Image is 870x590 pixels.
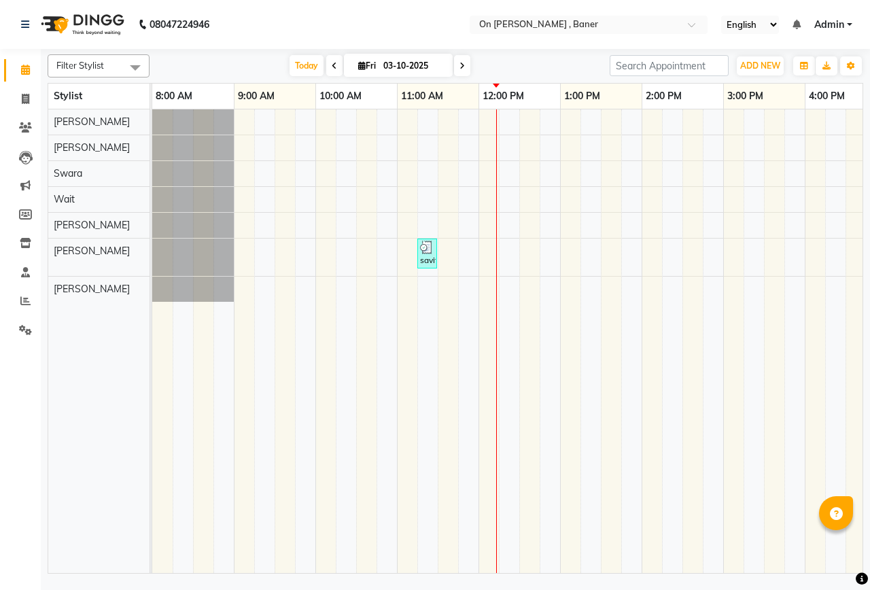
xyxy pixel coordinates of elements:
a: 3:00 PM [724,86,767,106]
button: ADD NEW [737,56,784,75]
span: [PERSON_NAME] [54,283,130,295]
span: Stylist [54,90,82,102]
div: savita vaema, TK01, 11:15 AM-11:30 AM, Hair - Hair Wash ([DEMOGRAPHIC_DATA]) [419,241,436,266]
span: Filter Stylist [56,60,104,71]
a: 1:00 PM [561,86,604,106]
iframe: chat widget [813,536,856,576]
a: 9:00 AM [234,86,278,106]
span: Fri [355,60,379,71]
span: [PERSON_NAME] [54,245,130,257]
span: Wait [54,193,75,205]
span: Today [290,55,324,76]
input: Search Appointment [610,55,729,76]
input: 2025-10-03 [379,56,447,76]
img: logo [35,5,128,44]
a: 2:00 PM [642,86,685,106]
a: 8:00 AM [152,86,196,106]
span: [PERSON_NAME] [54,219,130,231]
a: 10:00 AM [316,86,365,106]
span: Admin [814,18,844,32]
span: Swara [54,167,82,179]
b: 08047224946 [150,5,209,44]
span: [PERSON_NAME] [54,141,130,154]
a: 4:00 PM [805,86,848,106]
a: 12:00 PM [479,86,527,106]
a: 11:00 AM [398,86,447,106]
span: [PERSON_NAME] [54,116,130,128]
span: ADD NEW [740,60,780,71]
